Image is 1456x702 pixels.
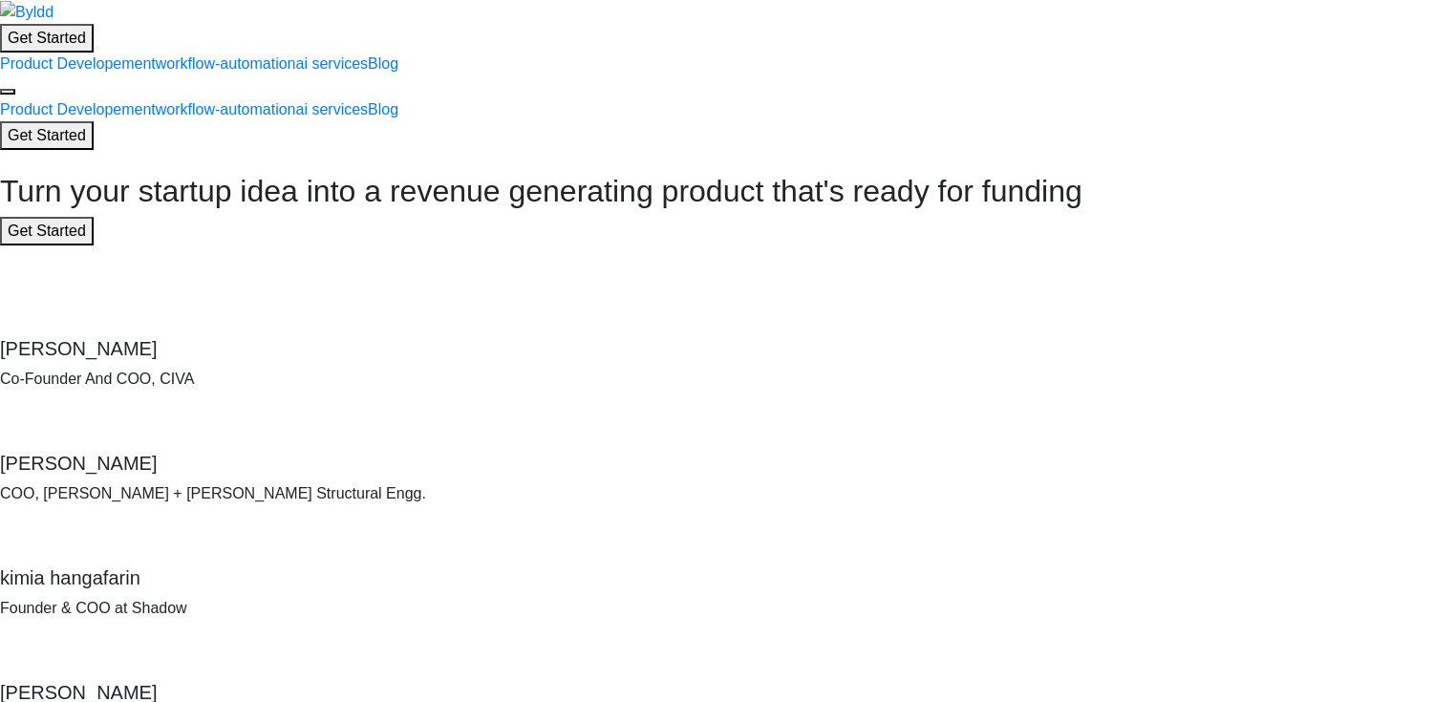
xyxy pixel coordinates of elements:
a: workflow-automation [156,101,296,117]
a: Blog [368,101,398,117]
a: workflow-automation [156,55,296,72]
a: ai services [296,101,369,117]
a: ai services [296,55,369,72]
a: Blog [368,55,398,72]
